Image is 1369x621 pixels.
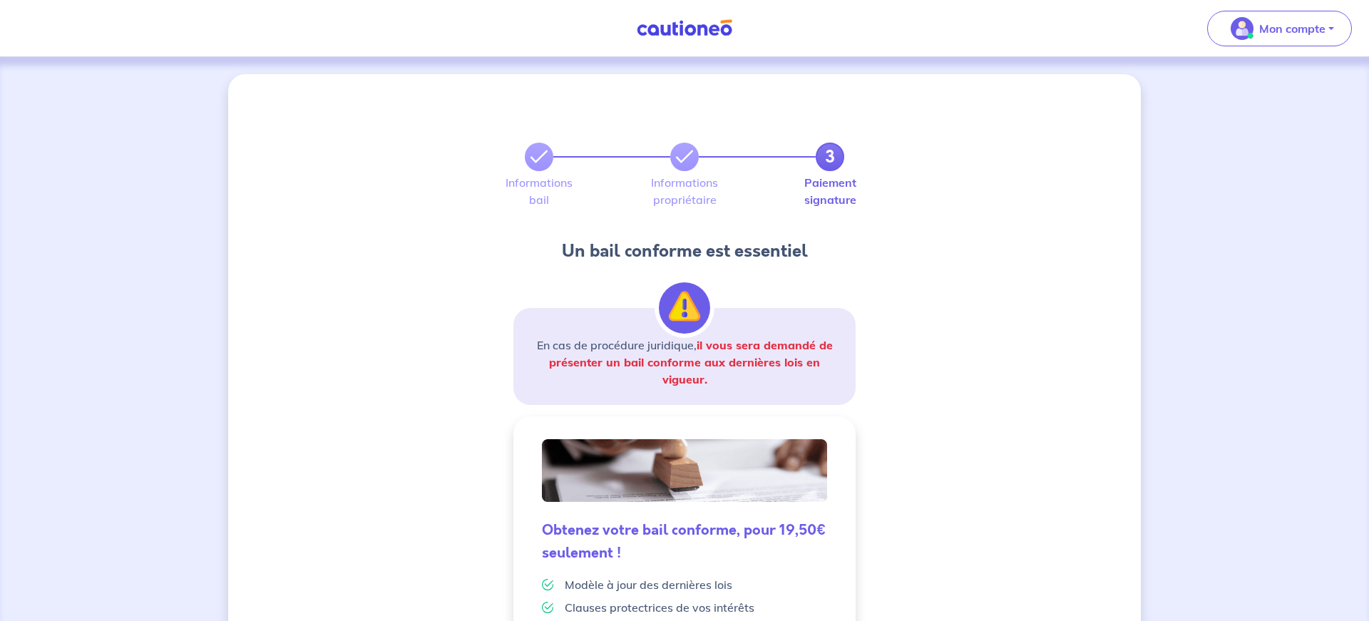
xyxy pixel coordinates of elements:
h4: Un bail conforme est essentiel [513,240,856,262]
h5: Obtenez votre bail conforme, pour 19,50€ seulement ! [542,519,827,565]
label: Informations bail [525,177,553,205]
img: illu_account_valid_menu.svg [1231,17,1253,40]
label: Informations propriétaire [670,177,699,205]
label: Paiement signature [816,177,844,205]
img: illu_alert.svg [659,282,710,334]
p: Mon compte [1259,20,1326,37]
p: Modèle à jour des dernières lois [565,576,732,593]
strong: il vous sera demandé de présenter un bail conforme aux dernières lois en vigueur. [549,338,833,386]
a: 3 [816,143,844,171]
button: illu_account_valid_menu.svgMon compte [1207,11,1352,46]
img: Cautioneo [631,19,738,37]
p: Clauses protectrices de vos intérêts [565,599,754,616]
p: En cas de procédure juridique, [530,337,839,388]
img: valid-lease.png [542,439,827,502]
